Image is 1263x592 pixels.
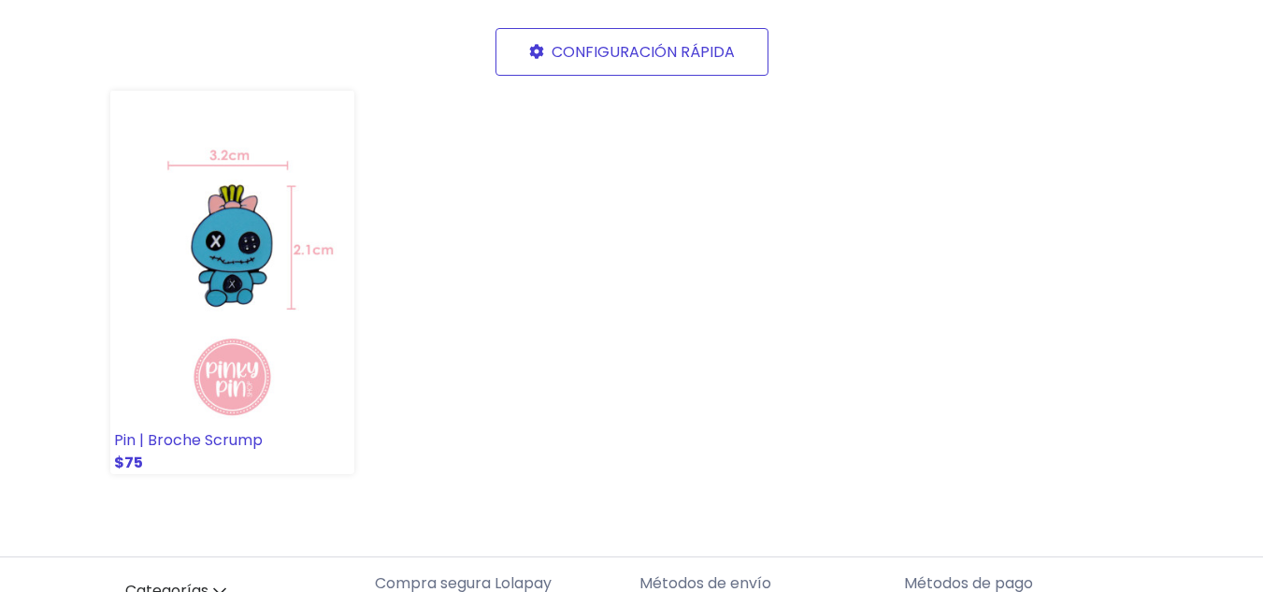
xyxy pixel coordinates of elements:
[495,28,768,76] a: CONFIGURACIÓN RÁPIDA
[110,91,354,429] img: small_1757039940331.jpeg
[110,452,354,474] div: $75
[110,91,354,474] a: Pin | Broche Scrump $75
[110,429,354,452] div: Pin | Broche Scrump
